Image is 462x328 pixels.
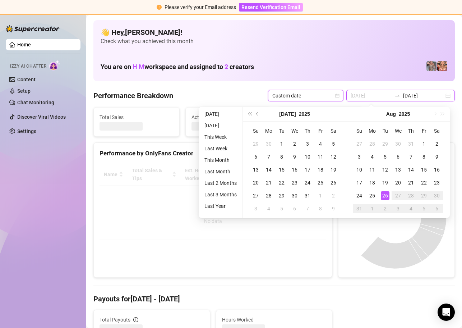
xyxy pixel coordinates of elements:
li: Last Week [202,144,240,153]
div: 11 [368,165,376,174]
span: Custom date [272,90,339,101]
img: AI Chatter [49,60,60,70]
td: 2025-08-09 [327,202,340,215]
button: Resend Verification Email [239,3,303,12]
div: 26 [381,191,389,200]
span: Active Chats [191,113,265,121]
td: 2025-08-10 [353,163,366,176]
td: 2025-08-12 [379,163,392,176]
div: Performance by OnlyFans Creator [100,149,326,158]
td: 2025-08-03 [353,150,366,163]
span: Resend Verification Email [241,4,300,10]
div: 30 [264,140,273,148]
div: 8 [316,204,325,213]
td: 2025-07-31 [301,189,314,202]
div: 14 [407,165,415,174]
div: 12 [329,152,338,161]
a: Content [17,77,36,82]
td: 2025-08-08 [417,150,430,163]
div: 30 [290,191,299,200]
button: Choose a month [279,107,296,121]
td: 2025-08-20 [392,176,405,189]
input: End date [403,92,444,100]
div: 3 [394,204,402,213]
div: 29 [381,140,389,148]
th: Tu [379,124,392,137]
div: 24 [355,191,364,200]
td: 2025-08-25 [366,189,379,202]
td: 2025-07-02 [288,137,301,150]
h4: Performance Breakdown [93,91,173,101]
td: 2025-07-29 [275,189,288,202]
th: Th [301,124,314,137]
td: 2025-08-30 [430,189,443,202]
th: We [392,124,405,137]
td: 2025-07-31 [405,137,417,150]
div: 20 [251,178,260,187]
td: 2025-07-03 [301,137,314,150]
span: 2 [225,63,228,70]
td: 2025-08-31 [353,202,366,215]
th: Tu [275,124,288,137]
img: pennylondonvip [426,61,436,71]
div: 28 [368,140,376,148]
div: 28 [407,191,415,200]
a: Chat Monitoring [17,100,54,105]
div: 20 [394,178,402,187]
td: 2025-07-22 [275,176,288,189]
td: 2025-07-12 [327,150,340,163]
div: 9 [433,152,441,161]
th: We [288,124,301,137]
td: 2025-09-03 [392,202,405,215]
input: Start date [351,92,392,100]
div: 5 [381,152,389,161]
div: 9 [290,152,299,161]
td: 2025-07-23 [288,176,301,189]
div: 1 [277,140,286,148]
div: 6 [433,204,441,213]
td: 2025-08-15 [417,163,430,176]
li: [DATE] [202,121,240,130]
td: 2025-08-17 [353,176,366,189]
td: 2025-08-27 [392,189,405,202]
th: Mo [366,124,379,137]
th: Th [405,124,417,137]
div: 31 [355,204,364,213]
div: 4 [407,204,415,213]
a: Discover Viral Videos [17,114,66,120]
div: 9 [329,204,338,213]
div: 18 [368,178,376,187]
td: 2025-08-22 [417,176,430,189]
div: 7 [303,204,312,213]
li: Last 2 Months [202,179,240,187]
td: 2025-07-30 [288,189,301,202]
div: 21 [407,178,415,187]
td: 2025-08-16 [430,163,443,176]
td: 2025-07-17 [301,163,314,176]
div: 25 [368,191,376,200]
span: swap-right [394,93,400,99]
div: 1 [368,204,376,213]
div: 29 [251,140,260,148]
td: 2025-07-27 [249,189,262,202]
td: 2025-08-21 [405,176,417,189]
div: 2 [433,140,441,148]
div: 18 [316,165,325,174]
img: logo-BBDzfeDw.svg [6,25,60,32]
div: 29 [277,191,286,200]
td: 2025-07-14 [262,163,275,176]
div: 26 [329,178,338,187]
td: 2025-08-11 [366,163,379,176]
td: 2025-07-13 [249,163,262,176]
div: 27 [355,140,364,148]
td: 2025-06-30 [262,137,275,150]
td: 2025-09-05 [417,202,430,215]
div: 21 [264,178,273,187]
td: 2025-08-09 [430,150,443,163]
div: 3 [303,140,312,148]
a: Setup [17,88,31,94]
li: Last 3 Months [202,190,240,199]
td: 2025-08-28 [405,189,417,202]
span: calendar [335,94,339,98]
h1: You are on workspace and assigned to creators [101,63,254,71]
